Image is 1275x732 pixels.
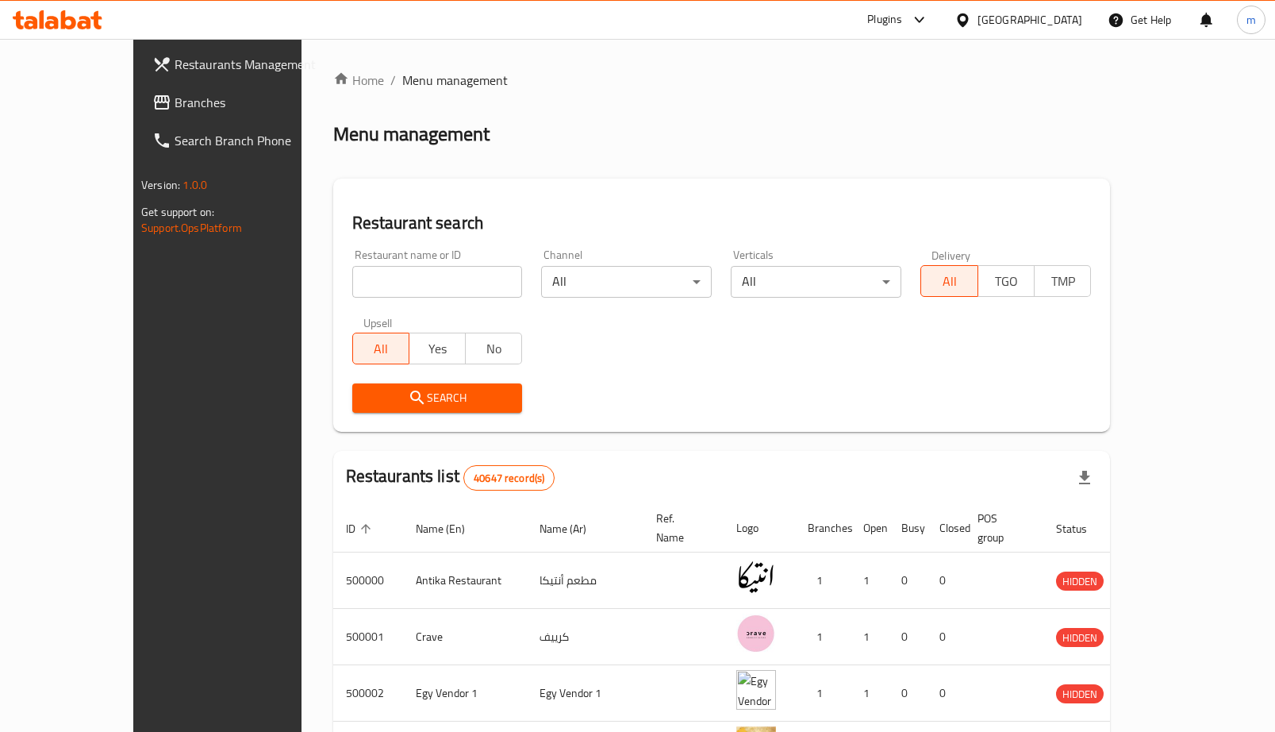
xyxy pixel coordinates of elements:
[724,504,795,553] th: Logo
[416,519,486,538] span: Name (En)
[731,266,901,298] div: All
[333,71,384,90] a: Home
[927,609,965,665] td: 0
[889,504,927,553] th: Busy
[140,121,346,160] a: Search Branch Phone
[352,266,523,298] input: Search for restaurant name or ID..
[927,270,971,293] span: All
[182,175,207,195] span: 1.0.0
[463,465,555,491] div: Total records count
[540,519,607,538] span: Name (Ar)
[175,93,333,112] span: Branches
[985,270,1028,293] span: TGO
[889,609,927,665] td: 0
[352,211,1092,235] h2: Restaurant search
[390,71,396,90] li: /
[736,557,776,597] img: Antika Restaurant
[141,202,214,222] span: Get support on:
[333,665,403,722] td: 500002
[333,553,403,609] td: 500000
[359,337,403,360] span: All
[851,665,889,722] td: 1
[889,553,927,609] td: 0
[333,609,403,665] td: 500001
[140,45,346,83] a: Restaurants Management
[465,333,522,364] button: No
[527,665,643,722] td: Egy Vendor 1
[851,504,889,553] th: Open
[464,471,554,486] span: 40647 record(s)
[352,383,523,413] button: Search
[333,121,490,147] h2: Menu management
[175,131,333,150] span: Search Branch Phone
[927,504,965,553] th: Closed
[527,609,643,665] td: كرييف
[851,553,889,609] td: 1
[1056,572,1104,591] div: HIDDEN
[920,265,977,297] button: All
[927,553,965,609] td: 0
[346,519,376,538] span: ID
[795,609,851,665] td: 1
[1056,685,1104,703] span: HIDDEN
[1056,684,1104,703] div: HIDDEN
[402,71,508,90] span: Menu management
[1041,270,1085,293] span: TMP
[1034,265,1091,297] button: TMP
[352,333,409,364] button: All
[1056,519,1108,538] span: Status
[141,218,242,238] a: Support.OpsPlatform
[795,665,851,722] td: 1
[140,83,346,121] a: Branches
[416,337,459,360] span: Yes
[175,55,333,74] span: Restaurants Management
[927,665,965,722] td: 0
[1056,629,1104,647] span: HIDDEN
[527,553,643,609] td: مطعم أنتيكا
[889,665,927,722] td: 0
[346,464,555,491] h2: Restaurants list
[977,509,1024,547] span: POS group
[736,670,776,710] img: Egy Vendor 1
[365,388,510,408] span: Search
[977,11,1082,29] div: [GEOGRAPHIC_DATA]
[931,249,971,260] label: Delivery
[472,337,516,360] span: No
[1056,572,1104,591] span: HIDDEN
[977,265,1035,297] button: TGO
[851,609,889,665] td: 1
[1246,11,1256,29] span: m
[333,71,1111,90] nav: breadcrumb
[403,553,527,609] td: Antika Restaurant
[403,665,527,722] td: Egy Vendor 1
[867,10,902,29] div: Plugins
[141,175,180,195] span: Version:
[403,609,527,665] td: Crave
[1056,628,1104,647] div: HIDDEN
[1066,459,1104,497] div: Export file
[795,553,851,609] td: 1
[541,266,712,298] div: All
[656,509,705,547] span: Ref. Name
[736,614,776,653] img: Crave
[795,504,851,553] th: Branches
[363,317,393,328] label: Upsell
[409,333,466,364] button: Yes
